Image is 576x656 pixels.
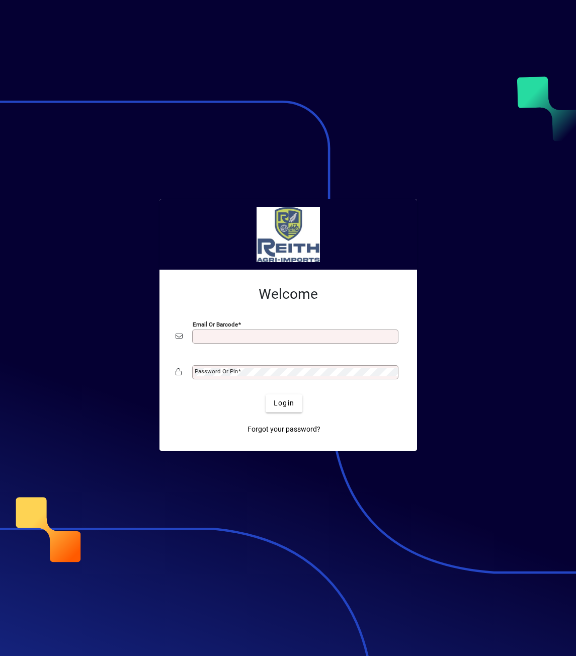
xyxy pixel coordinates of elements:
[195,368,238,375] mat-label: Password or Pin
[274,398,294,408] span: Login
[248,424,320,435] span: Forgot your password?
[266,394,302,413] button: Login
[176,286,401,303] h2: Welcome
[243,421,324,439] a: Forgot your password?
[193,320,238,327] mat-label: Email or Barcode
